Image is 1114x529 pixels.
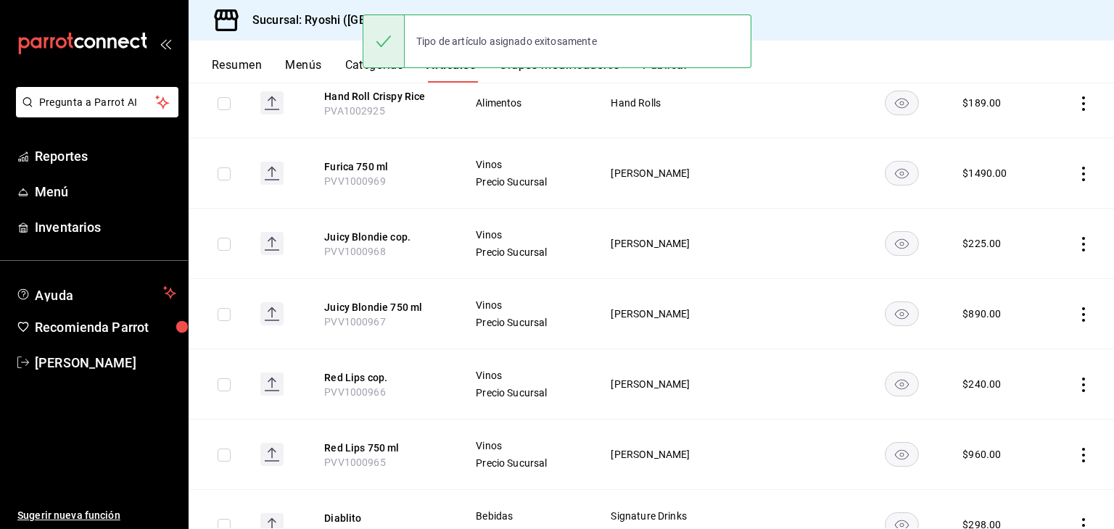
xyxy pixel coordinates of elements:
[324,105,385,117] span: PVA1002925
[476,247,574,257] span: Precio Sucursal
[212,58,262,83] button: Resumen
[17,508,176,523] span: Sugerir nueva función
[476,230,574,240] span: Vinos
[1076,448,1091,462] button: actions
[324,246,386,257] span: PVV1000968
[160,38,171,49] button: open_drawer_menu
[35,317,176,337] span: Recomienda Parrot
[39,95,156,110] span: Pregunta a Parrot AI
[611,168,733,178] span: [PERSON_NAME]
[962,447,1001,462] div: $ 960.00
[476,388,574,398] span: Precio Sucursal
[35,217,176,237] span: Inventarios
[885,231,919,256] button: availability-product
[476,98,574,108] span: Alimentos
[35,353,176,372] span: [PERSON_NAME]
[885,372,919,396] button: availability-product
[1076,307,1091,322] button: actions
[476,159,574,170] span: Vinos
[1076,167,1091,181] button: actions
[476,441,574,451] span: Vinos
[611,449,733,459] span: [PERSON_NAME]
[885,161,919,186] button: availability-product
[324,457,386,468] span: PVV1000965
[324,511,440,525] button: edit-product-location
[476,300,574,310] span: Vinos
[324,386,386,398] span: PVV1000966
[35,182,176,201] span: Menú
[10,105,178,120] a: Pregunta a Parrot AI
[324,316,386,328] span: PVV1000967
[345,58,404,83] button: Categorías
[962,377,1001,391] div: $ 240.00
[611,98,733,108] span: Hand Rolls
[476,458,574,468] span: Precio Sucursal
[885,301,919,326] button: availability-product
[476,370,574,380] span: Vinos
[962,166,1007,180] div: $ 1490.00
[611,309,733,319] span: [PERSON_NAME]
[324,175,386,187] span: PVV1000969
[324,370,440,385] button: edit-product-location
[1076,96,1091,111] button: actions
[324,300,440,315] button: edit-product-location
[476,177,574,187] span: Precio Sucursal
[1076,237,1091,251] button: actions
[285,58,321,83] button: Menús
[35,284,157,301] span: Ayuda
[324,159,440,174] button: edit-product-location
[962,307,1001,321] div: $ 890.00
[35,146,176,166] span: Reportes
[324,89,440,104] button: edit-product-location
[476,317,574,328] span: Precio Sucursal
[212,58,1114,83] div: navigation tabs
[405,25,608,57] div: Tipo de artículo asignado exitosamente
[611,511,733,521] span: Signature Drinks
[16,87,178,117] button: Pregunta a Parrot AI
[611,379,733,389] span: [PERSON_NAME]
[1076,378,1091,392] button: actions
[324,441,440,455] button: edit-product-location
[885,91,919,115] button: availability-product
[611,238,733,249] span: [PERSON_NAME]
[476,511,574,521] span: Bebidas
[962,96,1001,110] div: $ 189.00
[885,442,919,467] button: availability-product
[324,230,440,244] button: edit-product-location
[962,236,1001,251] div: $ 225.00
[241,12,466,29] h3: Sucursal: Ryoshi ([GEOGRAPHIC_DATA])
